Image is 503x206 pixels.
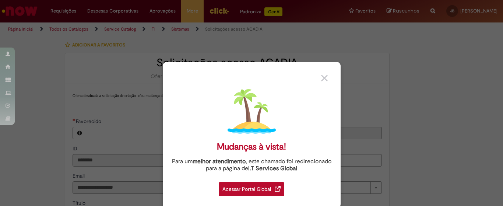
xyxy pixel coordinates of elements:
[248,161,297,172] a: I.T Services Global
[193,158,246,165] strong: melhor atendimento
[321,75,328,81] img: close_button_grey.png
[219,182,284,196] div: Acessar Portal Global
[217,142,286,152] div: Mudanças à vista!
[275,186,281,192] img: redirect_link.png
[168,158,335,172] div: Para um , este chamado foi redirecionado para a página de
[228,87,276,136] img: island.png
[219,178,284,196] a: Acessar Portal Global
